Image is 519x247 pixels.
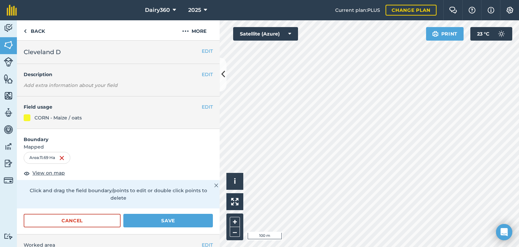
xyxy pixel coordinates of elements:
img: svg+xml;base64,PD94bWwgdmVyc2lvbj0iMS4wIiBlbmNvZGluZz0idXRmLTgiPz4KPCEtLSBHZW5lcmF0b3I6IEFkb2JlIE... [4,57,13,67]
img: svg+xml;base64,PHN2ZyB4bWxucz0iaHR0cDovL3d3dy53My5vcmcvMjAwMC9zdmciIHdpZHRoPSIyMCIgaGVpZ2h0PSIyNC... [182,27,189,35]
img: A cog icon [506,7,514,14]
button: Print [426,27,464,41]
div: Open Intercom Messenger [496,224,512,240]
span: Cleveland D [24,47,61,57]
span: 2025 [188,6,201,14]
p: Click and drag the field boundary/points to edit or double click points to delete [24,187,213,202]
button: EDIT [202,47,213,55]
em: Add extra information about your field [24,82,118,88]
img: fieldmargin Logo [7,5,17,16]
img: svg+xml;base64,PHN2ZyB4bWxucz0iaHR0cDovL3d3dy53My5vcmcvMjAwMC9zdmciIHdpZHRoPSIxOSIgaGVpZ2h0PSIyNC... [432,30,439,38]
span: View on map [32,169,65,177]
img: svg+xml;base64,PHN2ZyB4bWxucz0iaHR0cDovL3d3dy53My5vcmcvMjAwMC9zdmciIHdpZHRoPSIxNyIgaGVpZ2h0PSIxNy... [488,6,494,14]
button: More [169,20,220,40]
button: Cancel [24,214,121,227]
img: svg+xml;base64,PD94bWwgdmVyc2lvbj0iMS4wIiBlbmNvZGluZz0idXRmLTgiPz4KPCEtLSBHZW5lcmF0b3I6IEFkb2JlIE... [4,125,13,135]
a: Back [17,20,52,40]
img: svg+xml;base64,PD94bWwgdmVyc2lvbj0iMS4wIiBlbmNvZGluZz0idXRmLTgiPz4KPCEtLSBHZW5lcmF0b3I6IEFkb2JlIE... [4,176,13,185]
img: svg+xml;base64,PHN2ZyB4bWxucz0iaHR0cDovL3d3dy53My5vcmcvMjAwMC9zdmciIHdpZHRoPSIxOCIgaGVpZ2h0PSIyNC... [24,169,30,177]
span: Mapped [17,143,220,151]
button: + [230,217,240,227]
img: svg+xml;base64,PHN2ZyB4bWxucz0iaHR0cDovL3d3dy53My5vcmcvMjAwMC9zdmciIHdpZHRoPSI1NiIgaGVpZ2h0PSI2MC... [4,40,13,50]
button: – [230,227,240,237]
img: svg+xml;base64,PHN2ZyB4bWxucz0iaHR0cDovL3d3dy53My5vcmcvMjAwMC9zdmciIHdpZHRoPSI1NiIgaGVpZ2h0PSI2MC... [4,74,13,84]
span: Current plan : PLUS [335,6,380,14]
div: CORN - Maize / oats [34,114,82,121]
div: Area : 11.69 Ha [24,152,70,163]
h4: Description [24,71,213,78]
img: svg+xml;base64,PHN2ZyB4bWxucz0iaHR0cDovL3d3dy53My5vcmcvMjAwMC9zdmciIHdpZHRoPSIxNiIgaGVpZ2h0PSIyNC... [59,154,65,162]
a: Change plan [386,5,437,16]
img: svg+xml;base64,PHN2ZyB4bWxucz0iaHR0cDovL3d3dy53My5vcmcvMjAwMC9zdmciIHdpZHRoPSI1NiIgaGVpZ2h0PSI2MC... [4,91,13,101]
button: EDIT [202,71,213,78]
span: Dairy360 [145,6,170,14]
button: i [226,173,243,190]
span: i [234,177,236,185]
button: 23 °C [470,27,512,41]
button: View on map [24,169,65,177]
img: svg+xml;base64,PHN2ZyB4bWxucz0iaHR0cDovL3d3dy53My5vcmcvMjAwMC9zdmciIHdpZHRoPSIyMiIgaGVpZ2h0PSIzMC... [214,181,218,189]
span: 23 ° C [477,27,489,41]
img: svg+xml;base64,PD94bWwgdmVyc2lvbj0iMS4wIiBlbmNvZGluZz0idXRmLTgiPz4KPCEtLSBHZW5lcmF0b3I6IEFkb2JlIE... [4,233,13,240]
img: svg+xml;base64,PD94bWwgdmVyc2lvbj0iMS4wIiBlbmNvZGluZz0idXRmLTgiPz4KPCEtLSBHZW5lcmF0b3I6IEFkb2JlIE... [4,23,13,33]
img: Two speech bubbles overlapping with the left bubble in the forefront [449,7,457,14]
img: Four arrows, one pointing top left, one top right, one bottom right and the last bottom left [231,198,239,205]
img: svg+xml;base64,PD94bWwgdmVyc2lvbj0iMS4wIiBlbmNvZGluZz0idXRmLTgiPz4KPCEtLSBHZW5lcmF0b3I6IEFkb2JlIE... [4,158,13,169]
button: Satellite (Azure) [233,27,298,41]
img: svg+xml;base64,PD94bWwgdmVyc2lvbj0iMS4wIiBlbmNvZGluZz0idXRmLTgiPz4KPCEtLSBHZW5lcmF0b3I6IEFkb2JlIE... [495,27,508,41]
h4: Field usage [24,103,202,111]
h4: Boundary [17,129,220,143]
button: EDIT [202,103,213,111]
img: svg+xml;base64,PD94bWwgdmVyc2lvbj0iMS4wIiBlbmNvZGluZz0idXRmLTgiPz4KPCEtLSBHZW5lcmF0b3I6IEFkb2JlIE... [4,141,13,152]
img: svg+xml;base64,PHN2ZyB4bWxucz0iaHR0cDovL3d3dy53My5vcmcvMjAwMC9zdmciIHdpZHRoPSI5IiBoZWlnaHQ9IjI0Ii... [24,27,27,35]
img: svg+xml;base64,PD94bWwgdmVyc2lvbj0iMS4wIiBlbmNvZGluZz0idXRmLTgiPz4KPCEtLSBHZW5lcmF0b3I6IEFkb2JlIE... [4,108,13,118]
img: A question mark icon [468,7,476,14]
button: Save [123,214,213,227]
